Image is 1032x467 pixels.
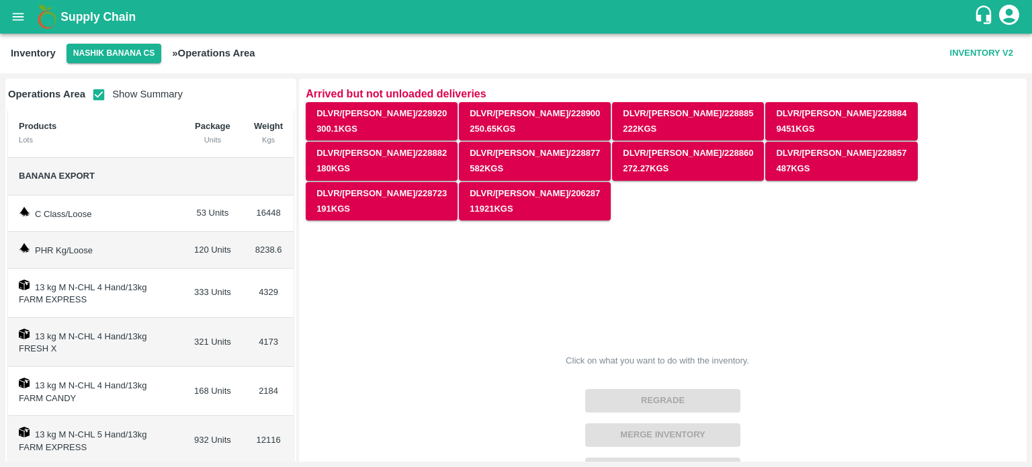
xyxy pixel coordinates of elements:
[8,318,182,367] td: 13 kg M N-CHL 4 Hand/13kg FRESH X
[306,85,1020,102] p: Arrived but not unloaded deliveries
[19,171,95,181] span: Banana Export
[19,427,30,437] img: box
[997,3,1021,31] div: account of current user
[172,48,255,58] b: » Operations Area
[182,232,243,269] td: 120 Units
[19,243,30,253] img: weight
[8,89,85,99] b: Operations Area
[612,102,764,141] button: DLVR/[PERSON_NAME]/228885222Kgs
[254,121,283,131] b: Weight
[306,102,458,141] button: DLVR/[PERSON_NAME]/228920300.1Kgs
[8,269,182,318] td: 13 kg M N-CHL 4 Hand/13kg FARM EXPRESS
[459,142,611,181] button: DLVR/[PERSON_NAME]/228877582Kgs
[8,196,182,232] td: C Class/Loose
[306,142,458,181] button: DLVR/[PERSON_NAME]/228882180Kgs
[459,102,611,141] button: DLVR/[PERSON_NAME]/228900250.65Kgs
[19,206,30,217] img: weight
[254,134,283,146] div: Kgs
[765,142,917,181] button: DLVR/[PERSON_NAME]/228857487Kgs
[243,367,294,416] td: 2184
[243,232,294,269] td: 8238.6
[19,121,56,131] b: Products
[85,89,183,99] span: Show Summary
[193,134,232,146] div: Units
[8,416,182,465] td: 13 kg M N-CHL 5 Hand/13kg FARM EXPRESS
[34,3,60,30] img: logo
[612,142,764,181] button: DLVR/[PERSON_NAME]/228860272.27Kgs
[182,367,243,416] td: 168 Units
[243,196,294,232] td: 16448
[243,269,294,318] td: 4329
[566,354,749,368] div: Click on what you want to do with the inventory.
[11,48,56,58] b: Inventory
[8,367,182,416] td: 13 kg M N-CHL 4 Hand/13kg FARM CANDY
[182,196,243,232] td: 53 Units
[195,121,230,131] b: Package
[19,280,30,290] img: box
[19,378,30,388] img: box
[182,269,243,318] td: 333 Units
[974,5,997,29] div: customer-support
[19,329,30,339] img: box
[243,318,294,367] td: 4173
[60,7,974,26] a: Supply Chain
[19,134,171,146] div: Lots
[8,232,182,269] td: PHR Kg/Loose
[459,182,611,221] button: DLVR/[PERSON_NAME]/20628711921Kgs
[67,44,162,63] button: Select DC
[3,1,34,32] button: open drawer
[60,10,136,24] b: Supply Chain
[306,182,458,221] button: DLVR/[PERSON_NAME]/228723191Kgs
[182,318,243,367] td: 321 Units
[945,42,1019,65] button: Inventory V2
[243,416,294,465] td: 12116
[182,416,243,465] td: 932 Units
[765,102,917,141] button: DLVR/[PERSON_NAME]/2288849451Kgs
